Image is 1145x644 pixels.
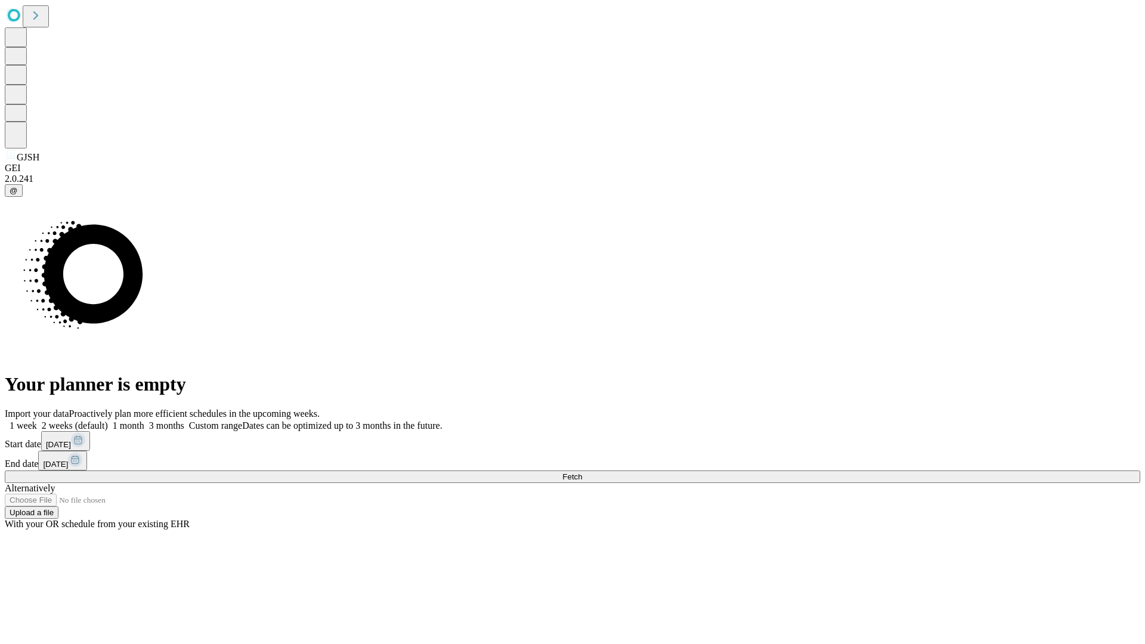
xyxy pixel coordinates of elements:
span: 2 weeks (default) [42,420,108,431]
span: Import your data [5,408,69,419]
button: [DATE] [38,451,87,470]
div: GEI [5,163,1140,174]
div: Start date [5,431,1140,451]
span: 3 months [149,420,184,431]
span: 1 month [113,420,144,431]
span: [DATE] [43,460,68,469]
span: @ [10,186,18,195]
div: 2.0.241 [5,174,1140,184]
span: 1 week [10,420,37,431]
span: Fetch [562,472,582,481]
h1: Your planner is empty [5,373,1140,395]
button: @ [5,184,23,197]
span: Proactively plan more efficient schedules in the upcoming weeks. [69,408,320,419]
button: Fetch [5,470,1140,483]
span: [DATE] [46,440,71,449]
span: Alternatively [5,483,55,493]
span: GJSH [17,152,39,162]
span: Dates can be optimized up to 3 months in the future. [242,420,442,431]
button: Upload a file [5,506,58,519]
span: With your OR schedule from your existing EHR [5,519,190,529]
span: Custom range [189,420,242,431]
div: End date [5,451,1140,470]
button: [DATE] [41,431,90,451]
